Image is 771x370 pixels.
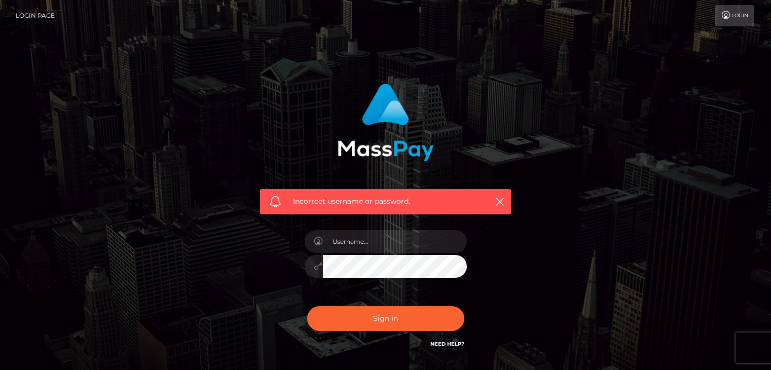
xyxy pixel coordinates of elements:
[715,5,754,26] a: Login
[338,84,434,161] img: MassPay Login
[430,341,464,347] a: Need Help?
[293,196,478,207] span: Incorrect username or password.
[16,5,55,26] a: Login Page
[307,306,464,331] button: Sign in
[323,230,467,253] input: Username...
